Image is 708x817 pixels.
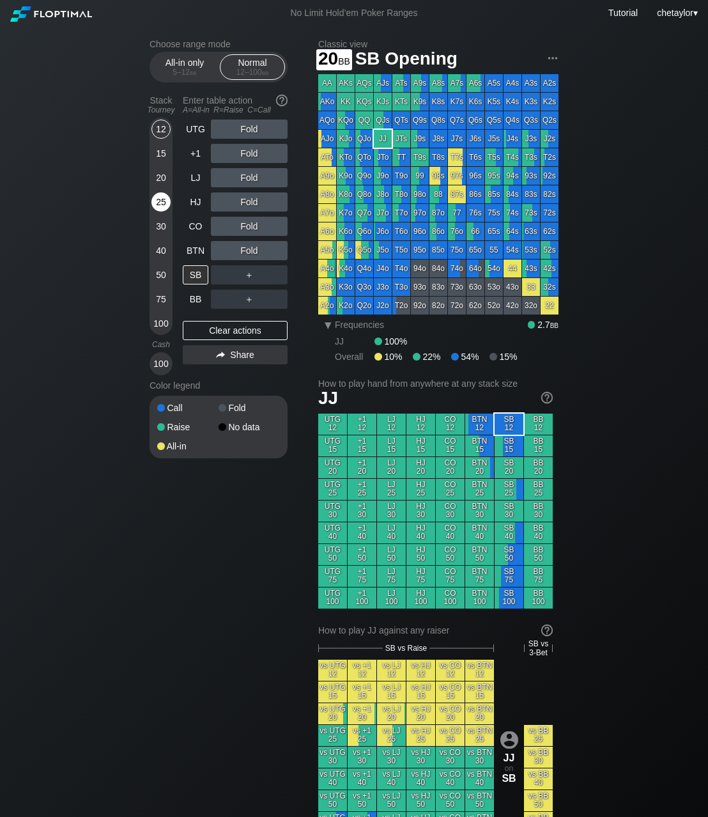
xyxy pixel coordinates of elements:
[211,144,288,163] div: Fold
[374,336,407,346] div: 100%
[541,111,558,129] div: Q2s
[411,167,429,185] div: 99
[151,314,171,333] div: 100
[157,423,219,432] div: Raise
[448,222,466,240] div: 76o
[348,435,376,456] div: +1 15
[522,260,540,277] div: 43s
[448,148,466,166] div: T7s
[392,260,410,277] div: T4o
[504,167,521,185] div: 94s
[448,204,466,222] div: 77
[466,204,484,222] div: 76s
[429,241,447,259] div: 85o
[318,204,336,222] div: A7o
[406,544,435,565] div: HJ 50
[183,241,208,260] div: BTN
[465,414,494,435] div: BTN 12
[436,457,465,478] div: CO 20
[504,93,521,111] div: K4s
[436,501,465,522] div: CO 30
[429,204,447,222] div: 87o
[183,90,288,120] div: Enter table action
[226,68,279,77] div: 12 – 100
[504,241,521,259] div: 54s
[337,74,355,92] div: AKs
[495,501,523,522] div: SB 30
[522,204,540,222] div: 73s
[436,435,465,456] div: CO 15
[355,260,373,277] div: Q4o
[337,260,355,277] div: K4o
[377,435,406,456] div: LJ 15
[485,297,503,315] div: 52o
[448,185,466,203] div: 87s
[377,501,406,522] div: LJ 30
[392,111,410,129] div: QTs
[654,6,699,20] div: ▾
[157,442,219,451] div: All-in
[448,241,466,259] div: 75o
[466,222,484,240] div: 66
[374,241,392,259] div: J5o
[466,93,484,111] div: K6s
[413,352,451,362] div: 22%
[524,435,553,456] div: BB 15
[374,148,392,166] div: JTo
[406,501,435,522] div: HJ 30
[495,414,523,435] div: SB 12
[541,278,558,296] div: 32s
[151,217,171,236] div: 30
[219,403,280,412] div: Fold
[406,435,435,456] div: HJ 15
[337,148,355,166] div: KTo
[448,130,466,148] div: J7s
[657,8,693,18] span: chetaylor
[318,111,336,129] div: AQo
[465,479,494,500] div: BTN 25
[504,185,521,203] div: 84s
[355,185,373,203] div: Q8o
[374,167,392,185] div: J9o
[495,522,523,543] div: SB 40
[466,167,484,185] div: 96s
[338,53,350,67] span: bb
[355,204,373,222] div: Q7o
[348,479,376,500] div: +1 25
[183,265,208,284] div: SB
[150,39,288,49] h2: Choose range mode
[151,241,171,260] div: 40
[337,93,355,111] div: KK
[541,130,558,148] div: J2s
[318,241,336,259] div: A5o
[377,457,406,478] div: LJ 20
[271,8,436,21] div: No Limit Hold’em Poker Ranges
[374,204,392,222] div: J7o
[541,241,558,259] div: 52s
[429,130,447,148] div: J8s
[466,74,484,92] div: A6s
[485,204,503,222] div: 75s
[495,479,523,500] div: SB 25
[541,148,558,166] div: T2s
[318,388,338,408] span: JJ
[216,352,225,359] img: share.864f2f62.svg
[485,260,503,277] div: 54o
[183,120,208,139] div: UTG
[504,130,521,148] div: J4s
[377,544,406,565] div: LJ 50
[348,414,376,435] div: +1 12
[183,192,208,212] div: HJ
[485,74,503,92] div: A5s
[524,522,553,543] div: BB 40
[318,501,347,522] div: UTG 30
[275,93,289,107] img: help.32db89a4.svg
[541,74,558,92] div: A2s
[429,185,447,203] div: 88
[377,479,406,500] div: LJ 25
[374,185,392,203] div: J8o
[157,403,219,412] div: Call
[348,544,376,565] div: +1 50
[465,544,494,565] div: BTN 50
[355,74,373,92] div: AQs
